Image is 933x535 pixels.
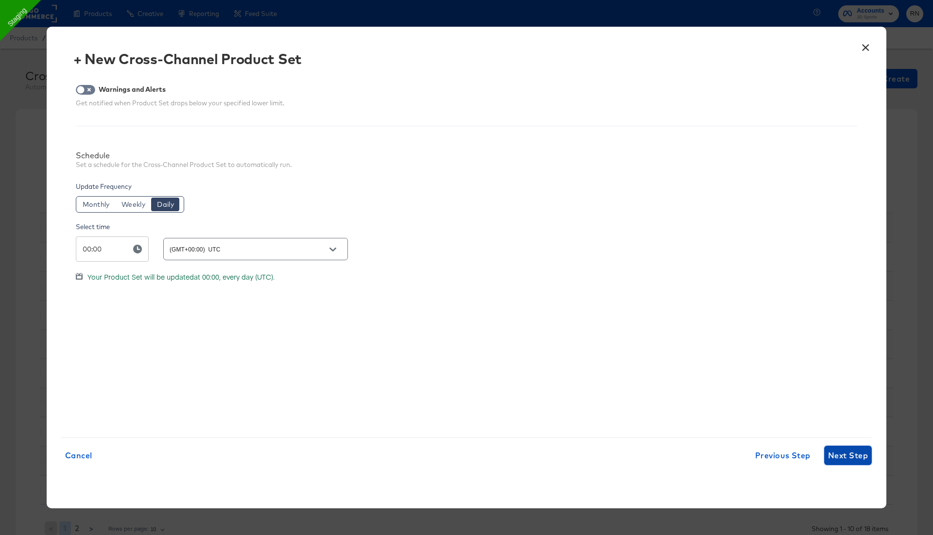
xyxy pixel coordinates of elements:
div: Warnings and Alerts [99,85,166,93]
button: Daily [151,198,179,211]
div: Update Frequency [76,182,857,262]
span: Previous Step [755,449,811,462]
button: Cancel [61,446,96,465]
span: Cancel [65,449,92,462]
span: Next Step [828,449,868,462]
span: Weekly [121,200,145,209]
button: Weekly [116,198,151,211]
span: Monthly [83,200,110,209]
div: Select time [76,222,348,232]
span: Daily [157,200,174,209]
button: Monthly [77,198,115,211]
button: Previous Step [751,446,814,465]
div: Set a schedule for the Cross-Channel Product Set to automatically run. [76,160,292,169]
span: Your Product Set will be updated at 00:00, every day (UTC). [87,272,275,282]
div: Schedule [76,150,292,160]
div: + New Cross-Channel Product Set [73,51,302,67]
button: Next Step [824,446,872,465]
div: Get notified when Product Set drops below your specified lower limit. [76,99,284,108]
button: × [857,36,874,54]
button: Open [326,242,340,257]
